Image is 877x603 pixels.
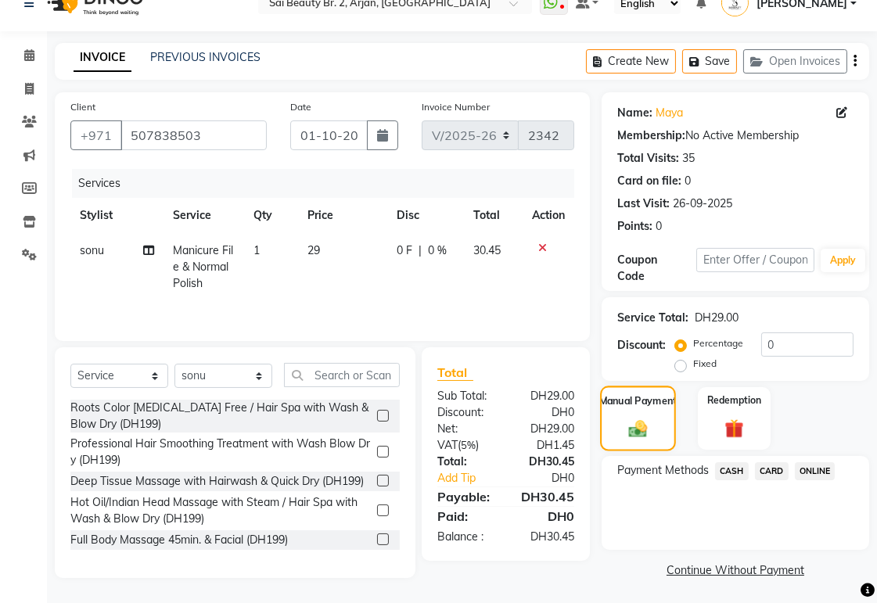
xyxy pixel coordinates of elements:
span: | [419,242,422,259]
div: Full Body Massage 45min. & Facial (DH199) [70,532,288,548]
div: Discount: [617,337,666,354]
label: Date [290,100,311,114]
span: 0 F [397,242,412,259]
div: Paid: [426,507,506,526]
span: 1 [254,243,261,257]
div: Deep Tissue Massage with Hairwash & Quick Dry (DH199) [70,473,364,490]
span: Manicure File & Normal Polish [173,243,233,290]
div: Total: [426,454,506,470]
input: Search or Scan [284,363,400,387]
div: Services [72,169,586,198]
button: Save [682,49,737,74]
button: Open Invoices [743,49,847,74]
button: Apply [821,249,865,272]
div: DH30.45 [506,529,587,545]
a: Add Tip [426,470,519,486]
div: 0 [685,173,691,189]
div: DH29.00 [506,421,587,437]
span: sonu [80,243,104,257]
span: Payment Methods [617,462,709,479]
div: DH0 [506,404,587,421]
img: _gift.svg [719,417,750,440]
div: Payable: [426,487,506,506]
div: Professional Hair Smoothing Treatment with Wash Blow Dry (DH199) [70,436,371,468]
th: Qty [245,198,299,233]
div: DH30.45 [506,487,587,506]
div: Total Visits: [617,150,679,167]
div: Coupon Code [617,252,696,285]
a: Maya [656,105,683,121]
th: Total [464,198,523,233]
div: Sub Total: [426,388,506,404]
label: Invoice Number [422,100,490,114]
label: Percentage [693,336,743,350]
div: Last Visit: [617,196,670,212]
span: Total [437,364,473,381]
span: 30.45 [473,243,501,257]
div: DH29.00 [695,310,739,326]
button: +971 [70,120,122,150]
div: DH0 [506,507,587,526]
label: Client [70,100,95,114]
div: Discount: [426,404,506,421]
div: Service Total: [617,310,688,326]
input: Enter Offer / Coupon Code [696,248,814,272]
a: PREVIOUS INVOICES [150,50,261,64]
th: Service [164,198,244,233]
input: Search by Name/Mobile/Email/Code [120,120,267,150]
label: Redemption [707,393,761,407]
div: Net: [426,421,506,437]
span: 5% [461,439,476,451]
th: Price [298,198,387,233]
div: No Active Membership [617,127,854,144]
span: Vat [437,438,458,452]
div: ( ) [426,437,506,454]
div: Balance : [426,529,506,545]
a: INVOICE [74,44,131,72]
span: CARD [755,462,789,480]
span: ONLINE [795,462,836,480]
div: 35 [682,150,695,167]
button: Create New [586,49,676,74]
div: Roots Color [MEDICAL_DATA] Free / Hair Spa with Wash & Blow Dry (DH199) [70,400,371,433]
div: Name: [617,105,652,121]
div: 26-09-2025 [673,196,732,212]
div: DH0 [519,470,586,486]
div: DH29.00 [506,388,587,404]
div: Card on file: [617,173,681,189]
th: Disc [387,198,464,233]
span: 0 % [428,242,447,259]
img: _cash.svg [623,418,652,439]
th: Stylist [70,198,164,233]
label: Manual Payment [599,393,678,408]
th: Action [523,198,574,233]
a: Continue Without Payment [605,562,866,579]
div: Points: [617,218,652,235]
span: 29 [307,243,320,257]
div: Deep Cleaning Facial with Neck & Shoulder / Head Massage & Collagen Mask (DH199) [70,553,371,586]
label: Fixed [693,357,717,371]
div: DH1.45 [506,437,587,454]
div: 0 [656,218,662,235]
div: Hot Oil/Indian Head Massage with Steam / Hair Spa with Wash & Blow Dry (DH199) [70,494,371,527]
div: DH30.45 [506,454,587,470]
div: Membership: [617,127,685,144]
span: CASH [715,462,749,480]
